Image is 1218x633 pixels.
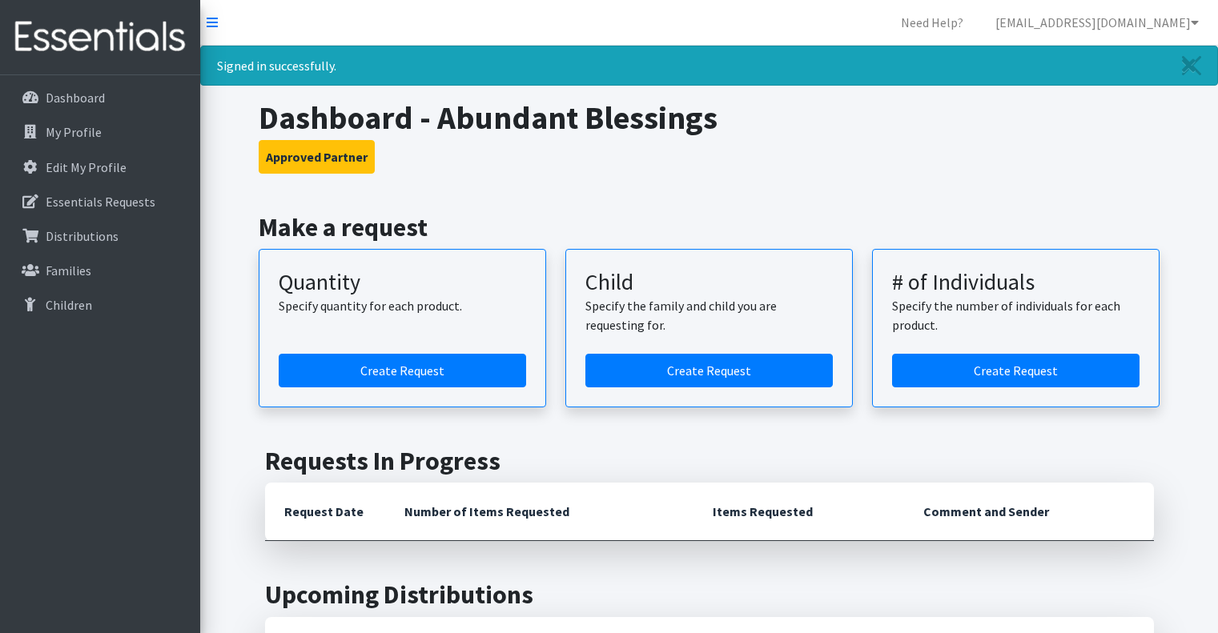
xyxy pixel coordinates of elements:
[46,194,155,210] p: Essentials Requests
[46,159,127,175] p: Edit My Profile
[46,262,91,278] p: Families
[279,269,526,296] h3: Quantity
[279,354,526,387] a: Create a request by quantity
[200,46,1218,86] div: Signed in successfully.
[693,483,904,541] th: Items Requested
[259,212,1160,242] h2: Make a request
[892,296,1140,335] p: Specify the number of individuals for each product.
[6,116,194,148] a: My Profile
[259,98,1160,137] h1: Dashboard - Abundant Blessings
[265,579,1154,610] h2: Upcoming Distributions
[259,140,375,174] button: Approved Partner
[6,10,194,64] img: HumanEssentials
[265,446,1154,476] h2: Requests In Progress
[904,483,1153,541] th: Comment and Sender
[6,220,194,252] a: Distributions
[46,228,119,244] p: Distributions
[6,254,194,286] a: Families
[892,269,1140,296] h3: # of Individuals
[888,6,976,38] a: Need Help?
[585,269,833,296] h3: Child
[265,483,385,541] th: Request Date
[385,483,694,541] th: Number of Items Requested
[46,90,105,106] p: Dashboard
[983,6,1212,38] a: [EMAIL_ADDRESS][DOMAIN_NAME]
[46,124,102,140] p: My Profile
[279,296,526,315] p: Specify quantity for each product.
[1166,46,1217,85] a: Close
[6,151,194,183] a: Edit My Profile
[6,186,194,218] a: Essentials Requests
[6,82,194,114] a: Dashboard
[892,354,1140,387] a: Create a request by number of individuals
[6,289,194,321] a: Children
[585,296,833,335] p: Specify the family and child you are requesting for.
[46,297,92,313] p: Children
[585,354,833,387] a: Create a request for a child or family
